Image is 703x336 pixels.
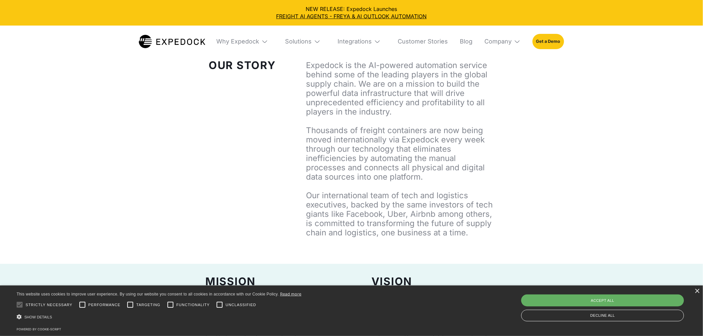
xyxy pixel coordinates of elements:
div: Solutions [285,38,312,45]
div: Show details [17,312,302,322]
div: NEW RELEASE: Expedock Launches [5,5,698,20]
p: Expedock is the AI-powered automation service behind some of the leading players in the global su... [306,61,494,237]
div: Integrations [338,38,372,45]
a: Blog [455,26,473,57]
a: FREIGHT AI AGENTS - FREYA & AI OUTLOOK AUTOMATION [5,13,698,20]
strong: MISSION [205,275,255,288]
span: Show details [24,315,52,319]
div: Integrations [333,26,386,57]
a: Read more [280,292,302,296]
span: Targeting [136,302,160,308]
strong: vision [371,275,412,288]
div: Close [695,289,700,294]
div: Company [485,38,512,45]
div: Company [479,26,526,57]
a: Powered by cookie-script [17,327,61,331]
div: Decline all [521,310,684,321]
div: Solutions [280,26,326,57]
span: This website uses cookies to improve user experience. By using our website you consent to all coo... [17,292,279,296]
div: Why Expedock [211,26,273,57]
a: Customer Stories [393,26,448,57]
strong: Our Story [209,59,276,72]
span: Performance [88,302,121,308]
div: Why Expedock [217,38,259,45]
span: Functionality [176,302,210,308]
iframe: Chat Widget [670,304,703,336]
span: Unclassified [226,302,256,308]
div: Accept all [521,294,684,306]
span: Strictly necessary [26,302,72,308]
a: Get a Demo [533,34,564,49]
